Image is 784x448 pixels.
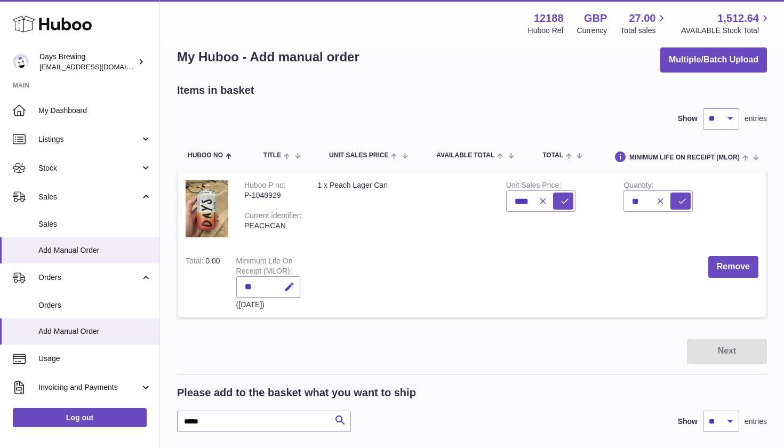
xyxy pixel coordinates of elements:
span: Sales [38,219,151,229]
label: Quantity [623,181,653,192]
div: ([DATE]) [236,300,300,310]
span: [EMAIL_ADDRESS][DOMAIN_NAME] [39,62,157,71]
span: Add Manual Order [38,245,151,255]
div: Currency [577,26,607,36]
span: Minimum Life On Receipt (MLOR) [629,154,740,161]
span: Sales [38,192,140,202]
span: My Dashboard [38,106,151,116]
a: 1,512.64 AVAILABLE Stock Total [681,11,771,36]
span: Total sales [620,26,668,36]
span: AVAILABLE Stock Total [681,26,771,36]
label: Show [678,114,698,124]
label: Total [186,257,205,268]
span: Orders [38,273,140,283]
a: Log out [13,408,147,427]
span: Invoicing and Payments [38,382,140,393]
span: entries [745,417,767,427]
div: P-1048929 [244,190,301,201]
img: 1 x Peach Lager Can [186,180,228,237]
span: Total [542,152,563,159]
span: AVAILABLE Total [436,152,494,159]
span: Add Manual Order [38,326,151,337]
td: 1 x Peach Lager Can [309,172,498,248]
img: helena@daysbrewing.com [13,54,29,70]
strong: 12188 [534,11,564,26]
span: 0.00 [205,257,220,265]
span: entries [745,114,767,124]
label: Unit Sales Price [506,181,561,192]
span: Orders [38,300,151,310]
div: Huboo P no [244,181,286,192]
h1: My Huboo - Add manual order [177,49,359,66]
div: Days Brewing [39,52,135,72]
span: Unit Sales Price [329,152,388,159]
h2: Items in basket [177,83,254,98]
strong: GBP [584,11,607,26]
div: Current identifier [244,211,301,222]
span: Stock [38,163,140,173]
span: Title [263,152,281,159]
h2: Please add to the basket what you want to ship [177,386,416,400]
span: 27.00 [629,11,655,26]
span: Listings [38,134,140,145]
label: Show [678,417,698,427]
span: Usage [38,354,151,364]
span: 1,512.64 [717,11,759,26]
a: 27.00 Total sales [620,11,668,36]
div: Huboo Ref [528,26,564,36]
div: PEACHCAN [244,221,301,231]
button: Multiple/Batch Upload [660,47,767,73]
span: Huboo no [188,152,223,159]
label: Minimum Life On Receipt (MLOR) [236,257,293,278]
button: Remove [708,256,758,278]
